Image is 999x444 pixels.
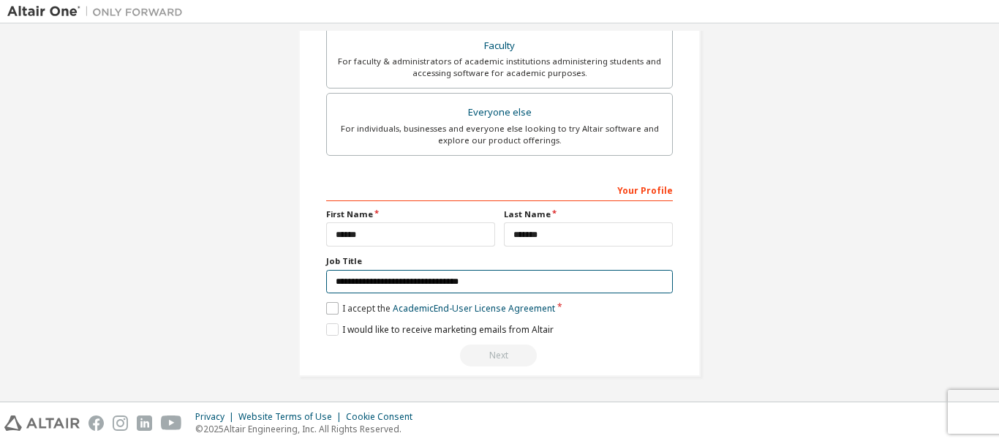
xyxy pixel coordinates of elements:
label: Last Name [504,208,673,220]
label: Job Title [326,255,673,267]
label: First Name [326,208,495,220]
div: Your Profile [326,178,673,201]
div: Privacy [195,411,238,423]
a: Academic End-User License Agreement [393,302,555,315]
label: I accept the [326,302,555,315]
img: instagram.svg [113,415,128,431]
p: © 2025 Altair Engineering, Inc. All Rights Reserved. [195,423,421,435]
div: Everyone else [336,102,663,123]
div: Faculty [336,36,663,56]
img: youtube.svg [161,415,182,431]
label: I would like to receive marketing emails from Altair [326,323,554,336]
div: For faculty & administrators of academic institutions administering students and accessing softwa... [336,56,663,79]
img: altair_logo.svg [4,415,80,431]
div: Read and acccept EULA to continue [326,345,673,366]
img: facebook.svg [88,415,104,431]
div: Website Terms of Use [238,411,346,423]
img: linkedin.svg [137,415,152,431]
div: Cookie Consent [346,411,421,423]
div: For individuals, businesses and everyone else looking to try Altair software and explore our prod... [336,123,663,146]
img: Altair One [7,4,190,19]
